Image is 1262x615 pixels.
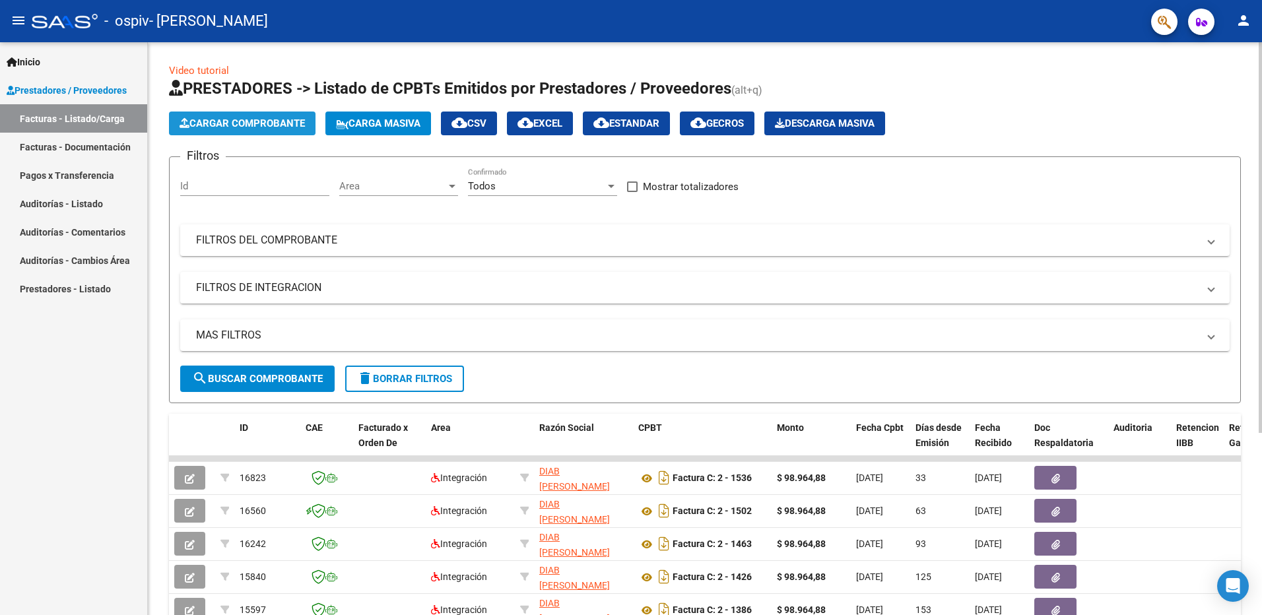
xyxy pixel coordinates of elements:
[431,472,487,483] span: Integración
[856,472,883,483] span: [DATE]
[517,115,533,131] mat-icon: cloud_download
[441,112,497,135] button: CSV
[517,117,562,129] span: EXCEL
[777,472,826,483] strong: $ 98.964,88
[539,466,610,492] span: DIAB [PERSON_NAME]
[539,530,628,558] div: 27354985654
[431,571,487,582] span: Integración
[772,414,851,472] datatable-header-cell: Monto
[300,414,353,472] datatable-header-cell: CAE
[673,572,752,583] strong: Factura C: 2 - 1426
[1034,422,1094,448] span: Doc Respaldatoria
[655,500,673,521] i: Descargar documento
[970,414,1029,472] datatable-header-cell: Fecha Recibido
[431,538,487,549] span: Integración
[851,414,910,472] datatable-header-cell: Fecha Cpbt
[7,55,40,69] span: Inicio
[975,472,1002,483] span: [DATE]
[1176,422,1219,448] span: Retencion IIBB
[856,571,883,582] span: [DATE]
[240,571,266,582] span: 15840
[673,539,752,550] strong: Factura C: 2 - 1463
[731,84,762,96] span: (alt+q)
[680,112,754,135] button: Gecros
[777,571,826,582] strong: $ 98.964,88
[180,224,1230,256] mat-expansion-panel-header: FILTROS DEL COMPROBANTE
[196,328,1198,342] mat-panel-title: MAS FILTROS
[240,472,266,483] span: 16823
[345,366,464,392] button: Borrar Filtros
[673,506,752,517] strong: Factura C: 2 - 1502
[431,422,451,433] span: Area
[169,65,229,77] a: Video tutorial
[196,233,1198,247] mat-panel-title: FILTROS DEL COMPROBANTE
[451,117,486,129] span: CSV
[1217,570,1249,602] div: Open Intercom Messenger
[358,422,408,448] span: Facturado x Orden De
[690,115,706,131] mat-icon: cloud_download
[451,115,467,131] mat-icon: cloud_download
[764,112,885,135] app-download-masive: Descarga masiva de comprobantes (adjuntos)
[775,117,875,129] span: Descarga Masiva
[169,112,315,135] button: Cargar Comprobante
[539,563,628,591] div: 27354985654
[539,464,628,492] div: 27354985654
[910,414,970,472] datatable-header-cell: Días desde Emisión
[915,472,926,483] span: 33
[975,571,1002,582] span: [DATE]
[426,414,515,472] datatable-header-cell: Area
[240,604,266,615] span: 15597
[655,533,673,554] i: Descargar documento
[539,499,610,525] span: DIAB [PERSON_NAME]
[507,112,573,135] button: EXCEL
[915,538,926,549] span: 93
[240,505,266,516] span: 16560
[353,414,426,472] datatable-header-cell: Facturado x Orden De
[357,373,452,385] span: Borrar Filtros
[180,117,305,129] span: Cargar Comprobante
[357,370,373,386] mat-icon: delete
[1108,414,1171,472] datatable-header-cell: Auditoria
[643,179,739,195] span: Mostrar totalizadores
[180,319,1230,351] mat-expansion-panel-header: MAS FILTROS
[975,505,1002,516] span: [DATE]
[633,414,772,472] datatable-header-cell: CPBT
[856,538,883,549] span: [DATE]
[336,117,420,129] span: Carga Masiva
[11,13,26,28] mat-icon: menu
[915,571,931,582] span: 125
[1113,422,1152,433] span: Auditoria
[1029,414,1108,472] datatable-header-cell: Doc Respaldatoria
[169,79,731,98] span: PRESTADORES -> Listado de CPBTs Emitidos por Prestadores / Proveedores
[534,414,633,472] datatable-header-cell: Razón Social
[764,112,885,135] button: Descarga Masiva
[593,117,659,129] span: Estandar
[180,272,1230,304] mat-expansion-panel-header: FILTROS DE INTEGRACION
[975,538,1002,549] span: [DATE]
[777,604,826,615] strong: $ 98.964,88
[856,604,883,615] span: [DATE]
[1236,13,1251,28] mat-icon: person
[638,422,662,433] span: CPBT
[539,497,628,525] div: 27354985654
[539,565,610,591] span: DIAB [PERSON_NAME]
[431,604,487,615] span: Integración
[856,422,904,433] span: Fecha Cpbt
[196,280,1198,295] mat-panel-title: FILTROS DE INTEGRACION
[192,373,323,385] span: Buscar Comprobante
[539,422,594,433] span: Razón Social
[593,115,609,131] mat-icon: cloud_download
[7,83,127,98] span: Prestadores / Proveedores
[975,422,1012,448] span: Fecha Recibido
[777,422,804,433] span: Monto
[583,112,670,135] button: Estandar
[339,180,446,192] span: Area
[915,505,926,516] span: 63
[777,505,826,516] strong: $ 98.964,88
[468,180,496,192] span: Todos
[325,112,431,135] button: Carga Masiva
[192,370,208,386] mat-icon: search
[240,422,248,433] span: ID
[915,422,962,448] span: Días desde Emisión
[306,422,323,433] span: CAE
